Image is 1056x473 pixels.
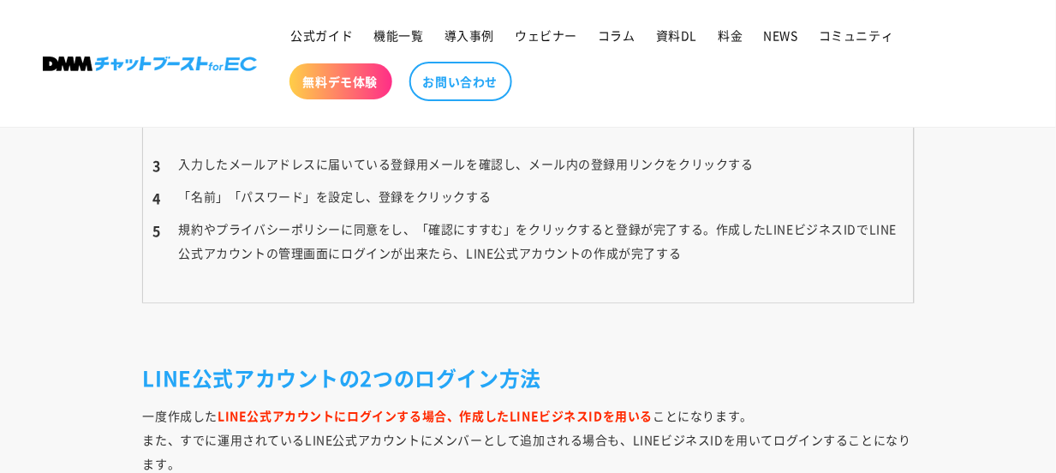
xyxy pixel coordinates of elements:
[504,17,588,53] a: ウェビナー
[656,27,697,43] span: 資料DL
[423,74,498,89] span: お問い合わせ
[281,17,364,53] a: 公式ガイド
[819,27,894,43] span: コミュニティ
[764,27,798,43] span: NEWS
[303,74,379,89] span: 無料デモ体験
[808,17,904,53] a: コミュニティ
[153,152,904,176] li: 入力したメールアドレスに届いている登録用メールを確認し、メール内の登録用リンクをクリックする
[588,17,646,53] a: コラム
[409,62,512,101] a: お問い合わせ
[218,407,653,424] strong: LINE公式アカウントにログインする場合、作成したLINEビジネスIDを用いる
[364,17,434,53] a: 機能一覧
[754,17,808,53] a: NEWS
[719,27,743,43] span: 料金
[291,27,354,43] span: 公式ガイド
[374,27,424,43] span: 機能一覧
[434,17,504,53] a: 導入事例
[646,17,707,53] a: 資料DL
[515,27,577,43] span: ウェビナー
[444,27,494,43] span: 導入事例
[43,57,257,71] img: 株式会社DMM Boost
[708,17,754,53] a: 料金
[153,184,904,208] li: 「名前」「パスワード」を設定し、登録をクリックする
[143,364,914,391] h2: LINE公式アカウントの2つのログイン方法
[153,217,904,265] li: 規約やプライバシーポリシーに同意をし、「確認にすすむ」をクリックすると登録が完了する。作成したLINEビジネスIDでLINE公式アカウントの管理画面にログインが出来たら、LINE公式アカウントの...
[598,27,635,43] span: コラム
[289,63,392,99] a: 無料デモ体験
